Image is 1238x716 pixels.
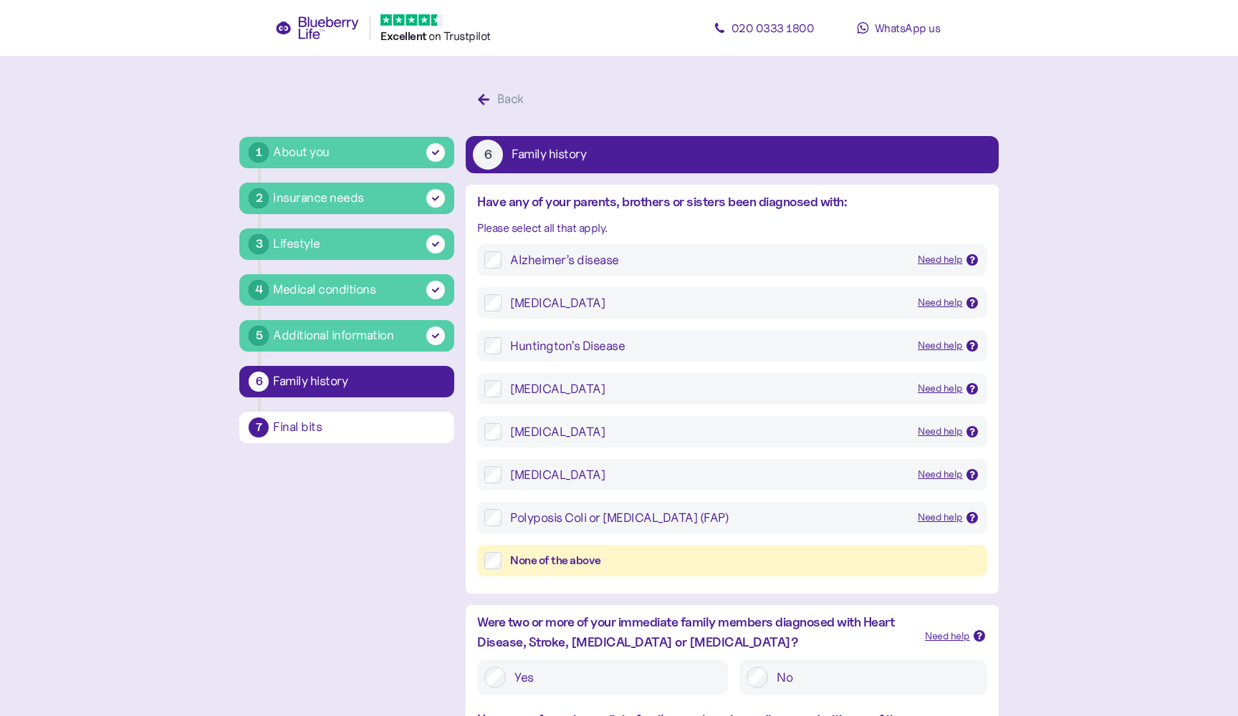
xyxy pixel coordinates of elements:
[875,21,941,35] span: WhatsApp us
[273,234,320,253] div: Lifestyle
[380,29,428,43] span: Excellent ️
[699,14,828,42] a: 020 0333 1800
[239,274,454,306] button: 4Medical conditions
[428,29,491,43] span: on Trustpilot
[918,338,963,354] div: Need help
[512,148,586,161] div: Family history
[506,667,721,688] label: Yes
[249,188,269,208] div: 2
[477,219,987,237] div: Please select all that apply.
[273,326,393,345] div: Additional information
[510,509,906,526] div: Polyposis Coli or [MEDICAL_DATA] (FAP)
[510,552,979,570] div: None of the above
[477,192,987,212] div: Have any of your parents, brothers or sisters been diagnosed with:
[473,140,503,170] div: 6
[273,142,330,162] div: About you
[249,280,269,300] div: 4
[510,423,906,440] div: [MEDICAL_DATA]
[249,326,269,346] div: 5
[918,252,963,268] div: Need help
[477,612,913,652] div: Were two or more of your immediate family members diagnosed with Heart Disease, Stroke, [MEDICAL_...
[510,294,906,311] div: [MEDICAL_DATA]
[273,188,364,208] div: Insurance needs
[249,372,269,392] div: 6
[768,667,979,688] label: No
[918,381,963,397] div: Need help
[249,142,269,163] div: 1
[249,234,269,254] div: 3
[510,466,906,483] div: [MEDICAL_DATA]
[918,424,963,440] div: Need help
[918,467,963,483] div: Need help
[510,337,906,354] div: Huntington’s Disease
[239,412,454,443] button: 7Final bits
[273,421,445,434] div: Final bits
[249,417,269,437] div: 7
[510,251,906,268] div: Alzheimer’s disease
[273,280,375,299] div: Medical conditions
[731,21,815,35] span: 020 0333 1800
[239,137,454,168] button: 1About you
[918,295,963,311] div: Need help
[918,510,963,526] div: Need help
[466,84,539,115] button: Back
[834,14,963,42] a: WhatsApp us
[466,136,998,173] button: 6Family history
[239,320,454,352] button: 5Additional information
[510,380,906,397] div: [MEDICAL_DATA]
[497,89,524,109] div: Back
[239,183,454,214] button: 2Insurance needs
[239,366,454,397] button: 6Family history
[925,629,970,644] div: Need help
[273,375,445,388] div: Family history
[239,228,454,260] button: 3Lifestyle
